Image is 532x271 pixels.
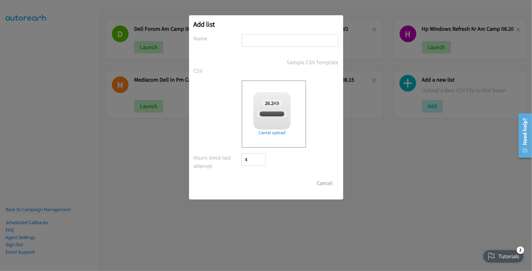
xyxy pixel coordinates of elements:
[194,34,242,43] label: Name
[263,100,281,106] span: KB
[265,100,274,106] strong: 26.2
[194,66,242,75] label: CSV
[253,129,291,136] a: Cancel upload
[257,111,334,117] span: HP Windows Refresh Kor AM Camp 08.21.csv
[287,58,339,66] a: Sample CSV Template
[311,177,339,189] button: Cancel
[480,244,527,266] iframe: Checklist
[514,111,532,160] iframe: Resource Center
[194,153,242,170] label: Hours since last attempt
[194,20,339,29] h2: Add list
